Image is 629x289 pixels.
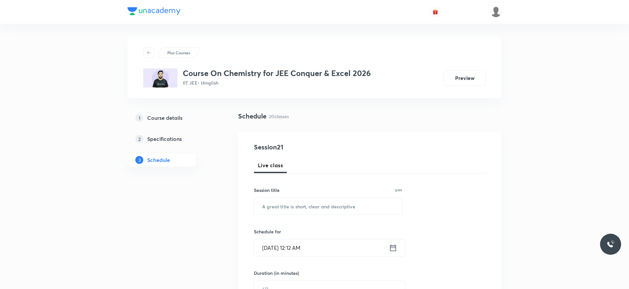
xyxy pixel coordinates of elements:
[135,114,143,122] p: 1
[269,113,289,120] p: 20 classes
[135,156,143,164] p: 3
[432,9,438,15] img: avatar
[254,228,402,235] h6: Schedule for
[143,68,178,88] img: 009428BA-B603-4E8A-A4FC-B2966B65AC40_plus.png
[395,189,402,192] p: 0/99
[183,79,371,86] p: IIT JEE • Hinglish
[607,240,615,248] img: ttu
[127,7,180,17] a: Company Logo
[183,68,371,78] h3: Course On Chemistry for JEE Conquer & Excel 2026
[444,70,486,86] button: Preview
[127,111,217,124] a: 1Course details
[135,135,143,143] p: 2
[254,270,299,276] h6: Duration (in minutes)
[430,7,441,17] button: avatar
[127,7,180,15] img: Company Logo
[147,156,170,164] h5: Schedule
[258,161,283,169] span: Live class
[167,50,190,56] p: Plus Courses
[254,198,402,215] input: A great title is short, clear and descriptive
[238,111,266,121] h4: Schedule
[254,187,280,194] h6: Session title
[147,135,182,143] h5: Specifications
[254,142,374,152] h4: Session 21
[490,6,502,17] img: Ankit Porwal
[147,114,182,122] h5: Course details
[127,132,217,145] a: 2Specifications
